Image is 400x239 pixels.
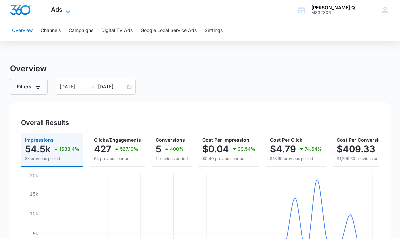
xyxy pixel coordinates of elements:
p: $0.04 [202,144,229,154]
p: 54.5k [25,144,51,154]
h3: Overall Results [21,118,69,128]
span: Impressions [25,137,54,143]
span: Ads [51,6,62,13]
h3: Overview [10,63,390,75]
tspan: 15k [30,191,38,197]
span: Cost Per Click [270,137,302,143]
button: Digital TV Ads [101,20,133,41]
p: 3k previous period [25,156,79,162]
p: $0.40 previous period [202,156,255,162]
button: Settings [205,20,223,41]
p: $18.90 previous period [270,156,322,162]
span: Conversions [156,137,185,143]
span: Cost Per Conversion [337,137,384,143]
p: 74.64% [305,147,322,151]
tspan: 5k [33,231,38,236]
p: 400% [170,147,184,151]
span: Clicks/Engagements [94,137,141,143]
tspan: 20k [30,173,38,178]
p: 1688.4% [59,147,79,151]
div: account name [311,5,360,10]
p: $409.33 [337,144,375,154]
input: Start date [60,83,87,90]
button: Google Local Service Ads [141,20,197,41]
button: Overview [12,20,33,41]
p: 5 [156,144,161,154]
button: Filters [10,79,48,95]
p: 64 previous period [94,156,141,162]
span: to [90,84,95,89]
p: 1 previous period [156,156,188,162]
div: account id [311,10,360,15]
button: Campaigns [69,20,93,41]
span: Cost Per Impression [202,137,249,143]
input: End date [98,83,126,90]
tspan: 10k [30,211,38,216]
p: 427 [94,144,111,154]
span: swap-right [90,84,95,89]
p: 90.54% [238,147,255,151]
p: 567.19% [120,147,138,151]
p: $4.79 [270,144,296,154]
button: Channels [41,20,61,41]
